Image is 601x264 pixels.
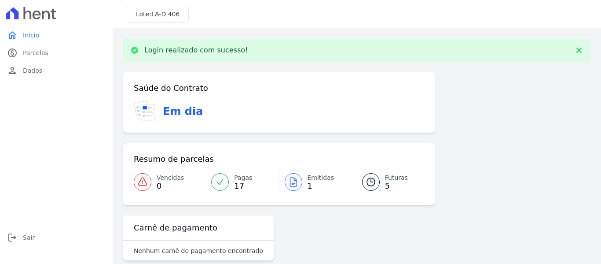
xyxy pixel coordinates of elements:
span: Vencidas [157,173,184,182]
i: person [7,65,18,76]
span: Emitidas [308,173,334,182]
a: personDados [4,62,109,79]
span: Sair [23,233,35,242]
i: home [7,30,18,41]
h3: Resumo de parcelas [134,154,214,164]
span: Início [23,31,39,40]
span: LA-D 406 [151,11,180,18]
a: Pagas 17 [206,170,279,194]
span: 0 [157,182,184,190]
h3: Saúde do Contrato [134,83,208,93]
a: homeInício [4,26,109,44]
a: Futuras 5 [352,170,424,194]
p: Nenhum carnê de pagamento encontrado [134,246,263,255]
a: Vencidas 0 [134,170,206,194]
h3: Em dia [163,104,203,119]
span: 17 [234,182,252,190]
span: Futuras [385,173,408,182]
span: Dados [23,66,42,75]
p: Login realizado com sucesso! [144,46,248,55]
i: paid [7,48,18,58]
h3: Carnê de pagamento [134,223,217,233]
i: logout [7,232,18,243]
span: 1 [308,182,334,190]
span: 5 [385,182,408,190]
span: Pagas [234,173,252,182]
h3: Lote: [136,10,180,19]
a: Emitidas 1 [279,170,352,194]
a: logoutSair [4,229,109,246]
span: Parcelas [23,48,48,57]
a: paidParcelas [4,44,109,62]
